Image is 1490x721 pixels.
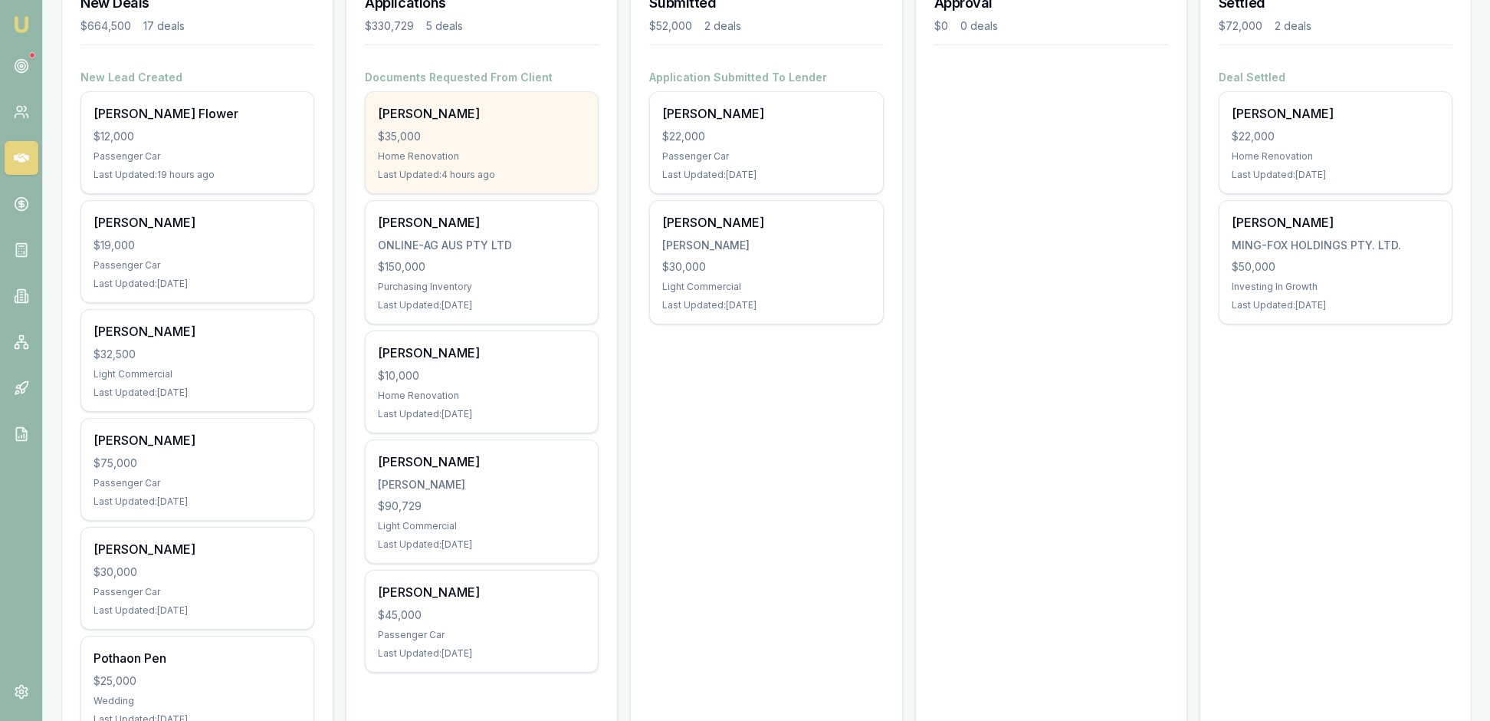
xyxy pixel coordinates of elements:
[378,299,586,311] div: Last Updated: [DATE]
[94,495,301,508] div: Last Updated: [DATE]
[1219,18,1262,34] div: $72,000
[704,18,741,34] div: 2 deals
[378,150,586,163] div: Home Renovation
[378,238,586,253] div: ONLINE-AG AUS PTY LTD
[94,322,301,341] div: [PERSON_NAME]
[94,565,301,580] div: $30,000
[378,453,586,471] div: [PERSON_NAME]
[662,104,870,123] div: [PERSON_NAME]
[365,18,414,34] div: $330,729
[1232,129,1439,144] div: $22,000
[934,18,948,34] div: $0
[378,390,586,402] div: Home Renovation
[662,213,870,232] div: [PERSON_NAME]
[378,281,586,293] div: Purchasing Inventory
[662,259,870,275] div: $30,000
[1232,238,1439,253] div: MING-FOX HOLDINGS PTY. LTD.
[1232,281,1439,293] div: Investing In Growth
[378,538,586,551] div: Last Updated: [DATE]
[378,520,586,532] div: Light Commercial
[94,431,301,449] div: [PERSON_NAME]
[1232,213,1439,232] div: [PERSON_NAME]
[378,629,586,641] div: Passenger Car
[94,278,301,290] div: Last Updated: [DATE]
[1232,299,1439,311] div: Last Updated: [DATE]
[94,604,301,617] div: Last Updated: [DATE]
[378,499,586,514] div: $90,729
[94,169,301,181] div: Last Updated: 19 hours ago
[1232,150,1439,163] div: Home Renovation
[1232,259,1439,275] div: $50,000
[94,387,301,399] div: Last Updated: [DATE]
[94,213,301,232] div: [PERSON_NAME]
[94,586,301,598] div: Passenger Car
[80,70,314,85] h4: New Lead Created
[94,259,301,272] div: Passenger Car
[378,408,586,420] div: Last Updated: [DATE]
[662,169,870,181] div: Last Updated: [DATE]
[378,368,586,384] div: $10,000
[378,344,586,362] div: [PERSON_NAME]
[94,150,301,163] div: Passenger Car
[426,18,463,34] div: 5 deals
[662,281,870,293] div: Light Commercial
[1219,70,1452,85] h4: Deal Settled
[1232,169,1439,181] div: Last Updated: [DATE]
[662,299,870,311] div: Last Updated: [DATE]
[94,347,301,362] div: $32,500
[94,649,301,667] div: Pothaon Pen
[94,238,301,253] div: $19,000
[94,695,301,707] div: Wedding
[378,169,586,181] div: Last Updated: 4 hours ago
[378,213,586,232] div: [PERSON_NAME]
[649,70,883,85] h4: Application Submitted To Lender
[662,150,870,163] div: Passenger Car
[94,104,301,123] div: [PERSON_NAME] Flower
[94,477,301,489] div: Passenger Car
[960,18,998,34] div: 0 deals
[94,673,301,689] div: $25,000
[1275,18,1311,34] div: 2 deals
[94,540,301,558] div: [PERSON_NAME]
[662,238,870,253] div: [PERSON_NAME]
[1232,104,1439,123] div: [PERSON_NAME]
[378,477,586,492] div: [PERSON_NAME]
[378,647,586,660] div: Last Updated: [DATE]
[378,104,586,123] div: [PERSON_NAME]
[94,368,301,380] div: Light Commercial
[378,129,586,144] div: $35,000
[94,129,301,144] div: $12,000
[143,18,185,34] div: 17 deals
[378,259,586,275] div: $150,000
[378,583,586,601] div: [PERSON_NAME]
[649,18,692,34] div: $52,000
[12,15,31,34] img: emu-icon-u.png
[662,129,870,144] div: $22,000
[378,607,586,623] div: $45,000
[365,70,599,85] h4: Documents Requested From Client
[80,18,131,34] div: $664,500
[94,456,301,471] div: $75,000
